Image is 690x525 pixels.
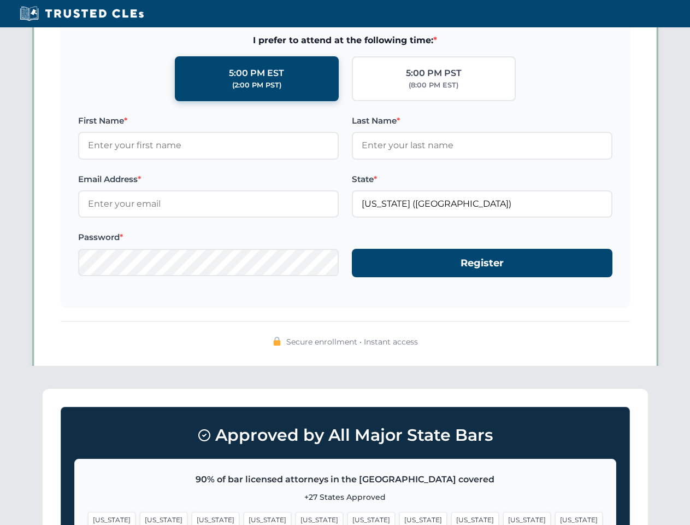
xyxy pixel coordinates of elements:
[406,66,462,80] div: 5:00 PM PST
[78,132,339,159] input: Enter your first name
[352,114,612,127] label: Last Name
[352,173,612,186] label: State
[229,66,284,80] div: 5:00 PM EST
[78,114,339,127] label: First Name
[286,336,418,348] span: Secure enrollment • Instant access
[273,337,281,346] img: 🔒
[88,491,603,503] p: +27 States Approved
[78,231,339,244] label: Password
[352,249,612,278] button: Register
[88,472,603,487] p: 90% of bar licensed attorneys in the [GEOGRAPHIC_DATA] covered
[409,80,458,91] div: (8:00 PM EST)
[78,173,339,186] label: Email Address
[74,421,616,450] h3: Approved by All Major State Bars
[16,5,147,22] img: Trusted CLEs
[352,190,612,218] input: Georgia (GA)
[78,190,339,218] input: Enter your email
[78,33,612,48] span: I prefer to attend at the following time:
[232,80,281,91] div: (2:00 PM PST)
[352,132,612,159] input: Enter your last name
